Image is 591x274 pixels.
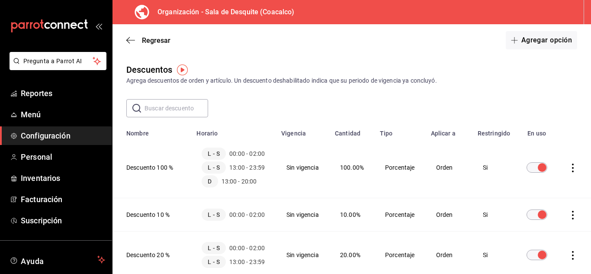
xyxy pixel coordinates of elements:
[229,244,265,252] span: 00:00 - 02:00
[569,251,577,260] button: actions
[276,198,330,232] td: Sin vigencia
[191,124,276,137] th: Horario
[229,149,265,158] span: 00:00 - 02:00
[126,63,172,76] div: Descuentos
[276,124,330,137] th: Vigencia
[21,151,105,163] span: Personal
[472,124,516,137] th: Restringido
[569,211,577,219] button: actions
[112,198,191,232] th: Descuento 10 %
[21,87,105,99] span: Reportes
[222,177,257,186] span: 13:00 - 20:00
[202,148,226,160] span: L - S
[375,198,426,232] td: Porcentaje
[142,36,170,45] span: Regresar
[126,76,577,85] div: Agrega descuentos de orden y artículo. Un descuento deshabilitado indica que su periodo de vigenc...
[177,64,188,75] img: Tooltip marker
[375,137,426,198] td: Porcentaje
[472,198,516,232] td: Si
[506,31,577,49] button: Agregar opción
[472,137,516,198] td: Si
[10,52,106,70] button: Pregunta a Parrot AI
[569,164,577,172] button: actions
[516,124,558,137] th: En uso
[202,256,226,268] span: L - S
[340,251,360,258] span: 20.00%
[145,100,208,117] input: Buscar descuento
[375,124,426,137] th: Tipo
[229,210,265,219] span: 00:00 - 02:00
[21,255,94,265] span: Ayuda
[151,7,295,17] h3: Organización - Sala de Desquite (Coacalco)
[21,172,105,184] span: Inventarios
[21,193,105,205] span: Facturación
[340,164,364,171] span: 100.00%
[21,109,105,120] span: Menú
[276,137,330,198] td: Sin vigencia
[426,124,472,137] th: Aplicar a
[21,130,105,142] span: Configuración
[95,23,102,29] button: open_drawer_menu
[426,137,472,198] td: Orden
[126,36,170,45] button: Regresar
[202,209,226,221] span: L - S
[21,215,105,226] span: Suscripción
[202,161,226,174] span: L - S
[330,124,375,137] th: Cantidad
[112,137,191,198] th: Descuento 100 %
[426,198,472,232] td: Orden
[229,258,265,266] span: 13:00 - 23:59
[202,242,226,254] span: L - S
[229,163,265,172] span: 13:00 - 23:59
[340,211,360,218] span: 10.00%
[202,175,218,187] span: D
[6,63,106,72] a: Pregunta a Parrot AI
[23,57,93,66] span: Pregunta a Parrot AI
